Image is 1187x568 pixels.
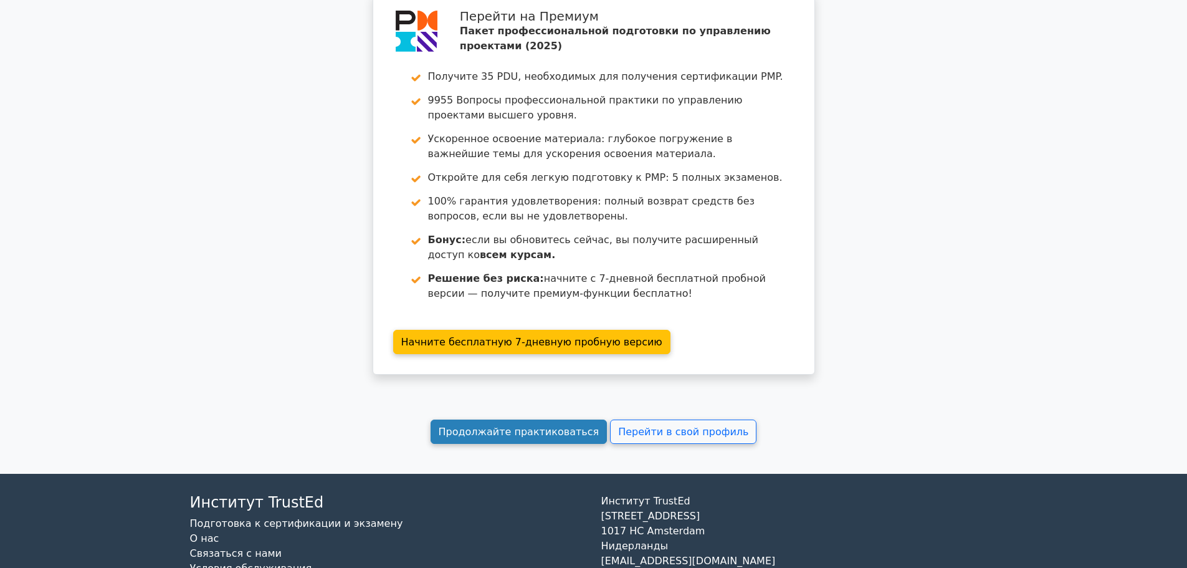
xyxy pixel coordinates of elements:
[190,532,219,544] a: О нас
[190,517,403,529] a: Подготовка к сертификации и экзамену
[393,330,670,354] a: Начните бесплатную 7-дневную пробную версию
[190,494,324,511] font: Институт TrustEd
[601,555,776,567] font: [EMAIL_ADDRESS][DOMAIN_NAME]
[190,547,282,559] a: Связаться с нами
[601,495,690,507] font: Институт TrustEd
[601,540,669,552] font: Нидерланды
[610,420,756,444] a: Перейти в свой профиль
[618,426,748,438] font: Перейти в свой профиль
[601,525,705,537] font: 1017 HC Amsterdam
[439,426,599,438] font: Продолжайте практиковаться
[601,510,700,522] font: [STREET_ADDRESS]
[431,420,608,444] a: Продолжайте практиковаться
